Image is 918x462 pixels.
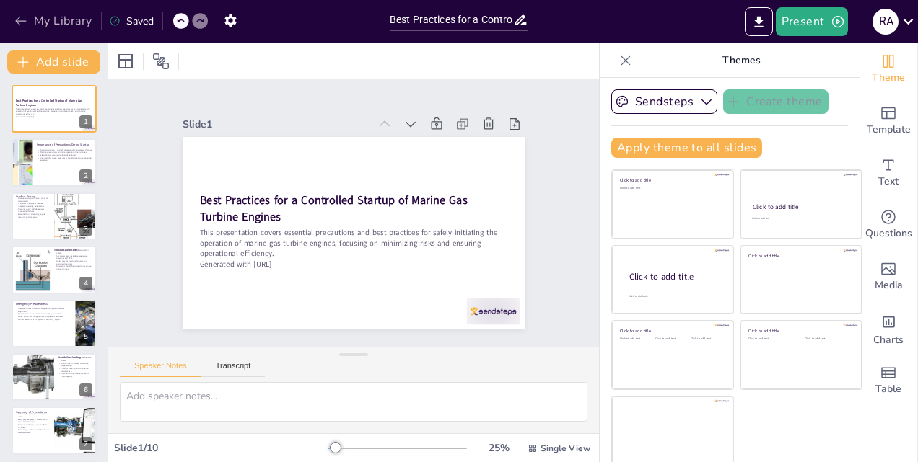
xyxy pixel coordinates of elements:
[79,437,92,450] div: 7
[16,115,92,118] p: Generated with [URL]
[37,151,92,154] p: Effective precautions minimize operational inefficiencies.
[860,95,917,147] div: Add ready made slides
[16,318,71,321] p: Mental readiness is as important as having a plan.
[629,271,722,283] div: Click to add title
[655,337,688,341] div: Click to add text
[691,337,723,341] div: Click to add text
[860,147,917,199] div: Add text boxes
[79,115,92,128] div: 1
[748,328,852,334] div: Click to add title
[114,50,137,73] div: Layout
[860,355,917,407] div: Add a table
[79,277,92,290] div: 4
[16,429,50,434] p: Encourages continuous adherence to best practices.
[152,53,170,70] span: Position
[620,328,723,334] div: Click to add title
[629,295,720,298] div: Click to add body
[54,254,92,259] p: Key parameters include temperature, pressure, and RPM.
[16,195,50,199] p: Gradual Startup
[611,138,762,158] button: Apply theme to all slides
[12,192,97,240] div: 3
[79,169,92,182] div: 2
[872,70,905,86] span: Theme
[58,355,92,360] p: Avoid Overloading
[7,50,100,74] button: Add slide
[12,407,97,454] div: 7
[776,7,848,36] button: Present
[204,146,468,244] strong: Best Practices for a Controlled Startup of Marine Gas Turbine Engines
[16,213,50,218] p: Essential for maintaining engine integrity and longevity.
[16,410,50,414] p: Summary of Precautions
[54,265,92,270] p: Operators should be trained to recognize normal ranges.
[12,85,97,133] div: 1
[16,197,50,202] p: Gradual startup minimizes stress on components.
[16,424,50,429] p: Protects machinery and contributes to safety.
[58,373,92,378] p: Essential for operational reliability and longevity.
[16,312,71,315] p: Operators must be trained in emergency procedures.
[860,303,917,355] div: Add charts and graphs
[217,69,398,140] div: Slide 1
[541,443,590,454] span: Single View
[748,337,794,341] div: Click to add text
[723,89,829,114] button: Create theme
[860,251,917,303] div: Add images, graphics, shapes or video
[12,246,97,293] div: 4
[79,223,92,236] div: 3
[201,361,266,377] button: Transcript
[190,209,486,314] p: Generated with [URL]
[12,300,97,347] div: 5
[620,337,652,341] div: Click to add text
[12,138,97,186] div: 2
[11,9,98,32] button: My Library
[37,148,92,151] p: The startup phase is critical for preventing equipment damage.
[58,368,92,373] p: Protects the engine and enhances performance.
[875,277,903,293] span: Media
[611,89,717,114] button: Sendsteps
[860,43,917,95] div: Change the overall theme
[745,7,773,36] button: Export to PowerPoint
[867,122,911,138] span: Template
[16,413,50,418] p: Adhering to precautions minimizes risks.
[37,154,92,156] p: Safety hazards can be significantly reduced.
[120,361,201,377] button: Speaker Notes
[79,330,92,343] div: 5
[16,301,71,306] p: Emergency Preparedness
[58,362,92,367] p: Gradual load increases should be implemented.
[865,226,912,241] span: Questions
[637,43,845,78] p: Themes
[390,9,513,30] input: Insert title
[37,142,92,146] p: Importance of Precautions During Startup
[805,337,850,341] div: Click to add text
[753,203,849,211] div: Click to add title
[58,357,92,362] p: Sudden loads can cause mechanical stress.
[37,156,92,161] p: Understanding these measures is foundational for responsible operation.
[12,353,97,401] div: 6
[54,249,92,254] p: Continuous monitoring is essential for safety.
[481,441,516,455] div: 25 %
[109,14,154,28] div: Saved
[860,199,917,251] div: Get real-time input from your audience
[16,315,71,318] p: Quick action can mitigate risks and prevent accidents.
[878,174,899,190] span: Text
[873,9,899,35] div: R A
[748,252,852,258] div: Click to add title
[193,179,496,304] p: This presentation covers essential precautions and best practices for safely initiating the opera...
[873,7,899,36] button: R A
[620,187,723,190] div: Click to add text
[752,217,848,221] div: Click to add text
[16,208,50,213] p: Prevents costly and dangerous mechanical failures.
[114,441,328,455] div: Slide 1 / 10
[873,332,904,348] span: Charts
[16,99,82,107] strong: Best Practices for a Controlled Startup of Marine Gas Turbine Engines
[16,202,50,207] p: It ensures the system reaches required operating parameters.
[16,107,92,115] p: This presentation covers essential precautions and best practices for safely initiating the opera...
[16,307,71,312] p: Preparedness is critical for safeguarding personnel and equipment.
[54,248,92,252] p: Monitor Parameters
[620,177,723,183] div: Click to add title
[875,381,901,397] span: Table
[16,419,50,424] p: Each practice plays a crucial role in operational integrity.
[79,383,92,396] div: 6
[54,260,92,265] p: Helps prevent potential failures from abnormal readings.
